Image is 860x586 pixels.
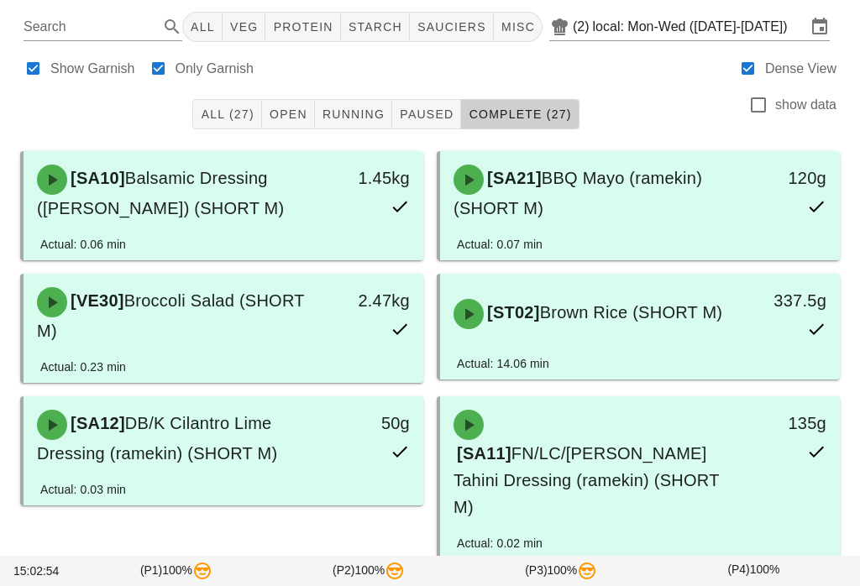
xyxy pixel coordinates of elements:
[457,534,543,552] div: Actual: 0.02 min
[540,303,723,322] span: Brown Rice (SHORT M)
[765,60,836,77] label: Dense View
[392,99,461,129] button: Paused
[501,20,535,34] span: misc
[40,480,126,499] div: Actual: 0.03 min
[484,303,540,322] span: [ST02]
[348,20,402,34] span: starch
[192,99,261,129] button: All (27)
[573,18,593,35] div: (2)
[748,410,826,437] div: 135g
[332,165,410,191] div: 1.45kg
[80,557,272,584] div: (P1) 100%
[454,444,719,516] span: FN/LC/[PERSON_NAME] Tahini Dressing (ramekin) (SHORT M)
[454,169,702,217] span: BBQ Mayo (ramekin) (SHORT M)
[315,99,392,129] button: Running
[484,169,542,187] span: [SA21]
[40,358,126,376] div: Actual: 0.23 min
[658,557,850,584] div: (P4) 100%
[468,107,571,121] span: Complete (27)
[457,235,543,254] div: Actual: 0.07 min
[37,169,284,217] span: Balsamic Dressing ([PERSON_NAME]) (SHORT M)
[341,12,410,42] button: starch
[417,20,486,34] span: sauciers
[748,165,826,191] div: 120g
[223,12,266,42] button: veg
[37,414,277,463] span: DB/K Cilantro Lime Dressing (ramekin) (SHORT M)
[332,287,410,314] div: 2.47kg
[229,20,259,34] span: veg
[410,12,494,42] button: sauciers
[182,12,223,42] button: All
[190,20,215,34] span: All
[465,557,658,584] div: (P3) 100%
[10,559,80,583] div: 15:02:54
[775,97,836,113] label: show data
[269,107,307,121] span: Open
[457,354,549,373] div: Actual: 14.06 min
[50,60,135,77] label: Show Garnish
[265,12,340,42] button: protein
[494,12,543,42] button: misc
[322,107,385,121] span: Running
[262,99,315,129] button: Open
[399,107,454,121] span: Paused
[272,20,333,34] span: protein
[40,235,126,254] div: Actual: 0.06 min
[200,107,254,121] span: All (27)
[461,99,579,129] button: Complete (27)
[67,169,125,187] span: [SA10]
[748,287,826,314] div: 337.5g
[176,60,254,77] label: Only Garnish
[67,414,125,432] span: [SA12]
[67,291,124,310] span: [VE30]
[454,444,511,463] span: [SA11]
[273,557,465,584] div: (P2) 100%
[332,410,410,437] div: 50g
[37,291,304,340] span: Broccoli Salad (SHORT M)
